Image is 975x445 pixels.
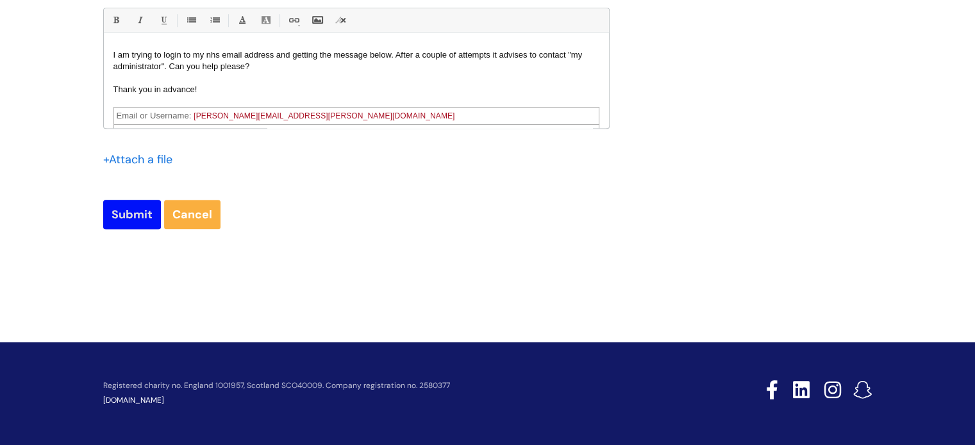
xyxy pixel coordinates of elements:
[108,12,124,28] a: Bold (Ctrl-B)
[103,152,109,167] span: +
[234,12,250,28] a: Font Color
[103,395,164,405] a: [DOMAIN_NAME]
[103,200,161,229] input: Submit
[113,84,599,95] div: Thank you in advance!
[131,12,147,28] a: Italic (Ctrl-I)
[183,12,199,28] a: • Unordered List (Ctrl-Shift-7)
[113,107,599,124] td: Email or Username:
[164,200,221,229] a: Cancel
[113,49,599,72] div: I am trying to login to my nhs email address and getting the message below. After a couple of att...
[333,12,349,28] a: Remove formatting (Ctrl-\)
[309,12,325,28] a: Insert Image...
[155,12,171,28] a: Underline(Ctrl-U)
[194,111,454,120] span: [PERSON_NAME][EMAIL_ADDRESS][PERSON_NAME][DOMAIN_NAME]
[258,12,274,28] a: Back Color
[206,12,222,28] a: 1. Ordered List (Ctrl-Shift-8)
[103,382,675,390] p: Registered charity no. England 1001957, Scotland SCO40009. Company registration no. 2580377
[285,12,301,28] a: Link
[103,149,180,170] div: Attach a file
